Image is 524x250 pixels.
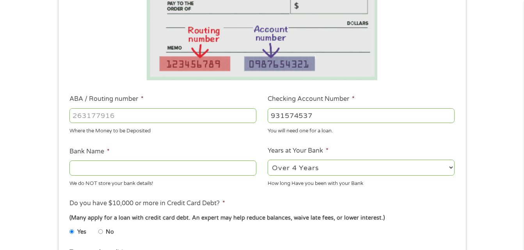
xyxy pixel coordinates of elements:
[268,95,355,103] label: Checking Account Number
[69,108,256,123] input: 263177916
[268,177,455,187] div: How long Have you been with your Bank
[77,228,86,236] label: Yes
[268,108,455,123] input: 345634636
[268,125,455,135] div: You will need one for a loan.
[69,125,256,135] div: Where the Money to be Deposited
[69,95,144,103] label: ABA / Routing number
[69,148,110,156] label: Bank Name
[106,228,114,236] label: No
[69,199,225,208] label: Do you have $10,000 or more in Credit Card Debt?
[268,147,329,155] label: Years at Your Bank
[69,214,454,222] div: (Many apply for a loan with credit card debt. An expert may help reduce balances, waive late fees...
[69,177,256,187] div: We do NOT store your bank details!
